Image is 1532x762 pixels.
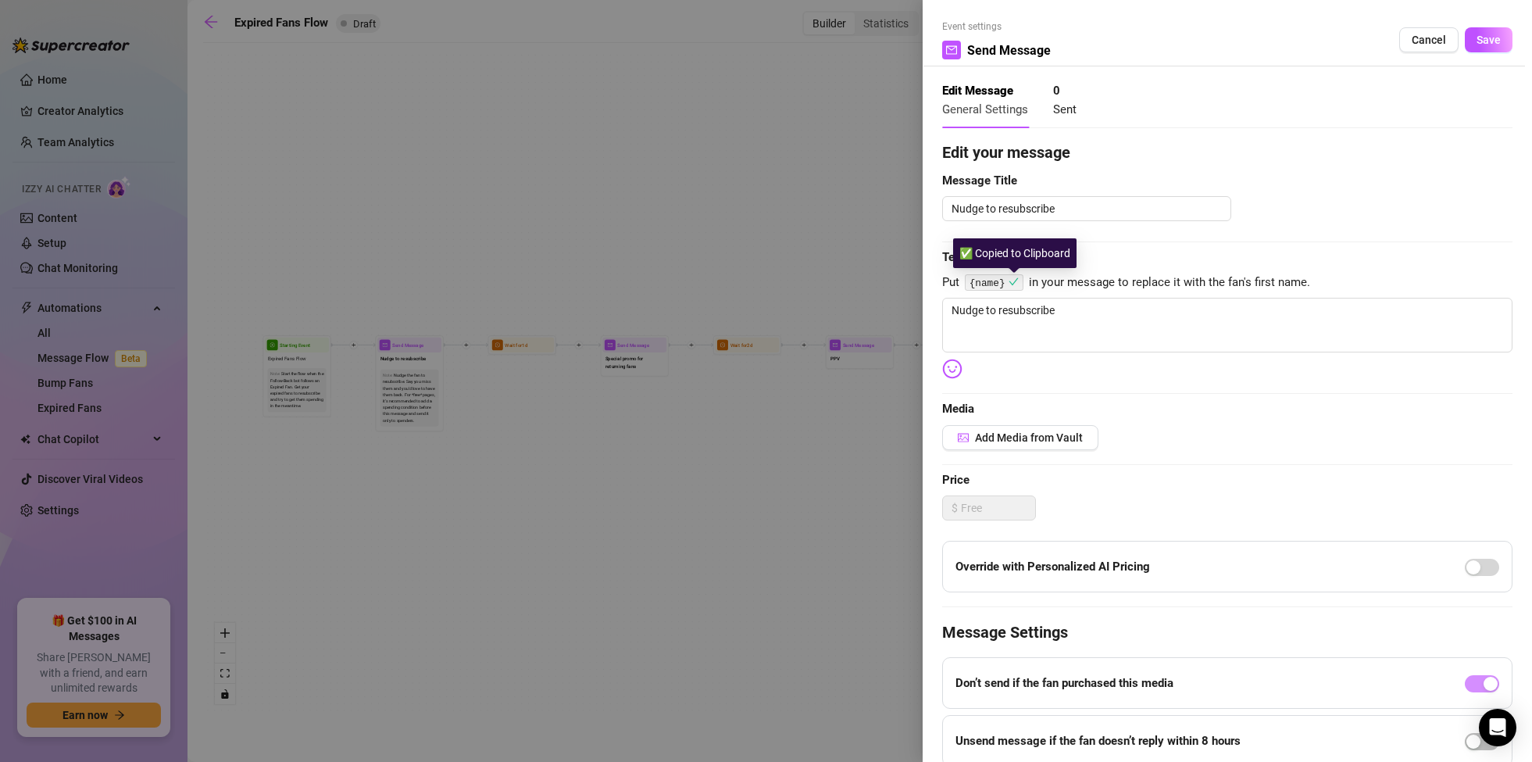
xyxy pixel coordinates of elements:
textarea: Nudge to resubscribe [942,298,1512,352]
button: Add Media from Vault [942,425,1098,450]
strong: Price [942,473,970,487]
button: ✅ Copied to Clipboard [1009,277,1019,288]
strong: Unsend message if the fan doesn’t reply within 8 hours [955,734,1241,748]
span: Save [1477,34,1501,46]
input: Free [961,496,1035,520]
button: Save [1465,27,1512,52]
div: ✅ Copied to Clipboard [953,238,1077,268]
strong: Media [942,402,974,416]
button: Cancel [1399,27,1459,52]
span: Event settings [942,20,1051,34]
img: svg%3e [942,359,962,379]
span: Sent [1053,102,1077,116]
strong: 0 [1053,84,1060,98]
strong: Message Title [942,174,1017,188]
textarea: Nudge to resubscribe [942,196,1231,221]
span: General Settings [942,102,1028,116]
span: Cancel [1412,34,1446,46]
span: mail [946,45,957,55]
span: picture [958,432,969,443]
strong: Don’t send if the fan purchased this media [955,676,1173,690]
strong: Text [942,250,965,264]
strong: Edit your message [942,143,1070,162]
strong: Override with Personalized AI Pricing [955,560,1150,574]
span: Send Message [967,41,1051,60]
span: check [1009,277,1019,287]
span: Add Media from Vault [975,431,1083,444]
code: {name} [965,274,1023,291]
div: Open Intercom Messenger [1479,709,1516,746]
strong: Edit Message [942,84,1013,98]
span: Put in your message to replace it with the fan's first name. [942,274,1512,292]
h4: Message Settings [942,621,1512,643]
